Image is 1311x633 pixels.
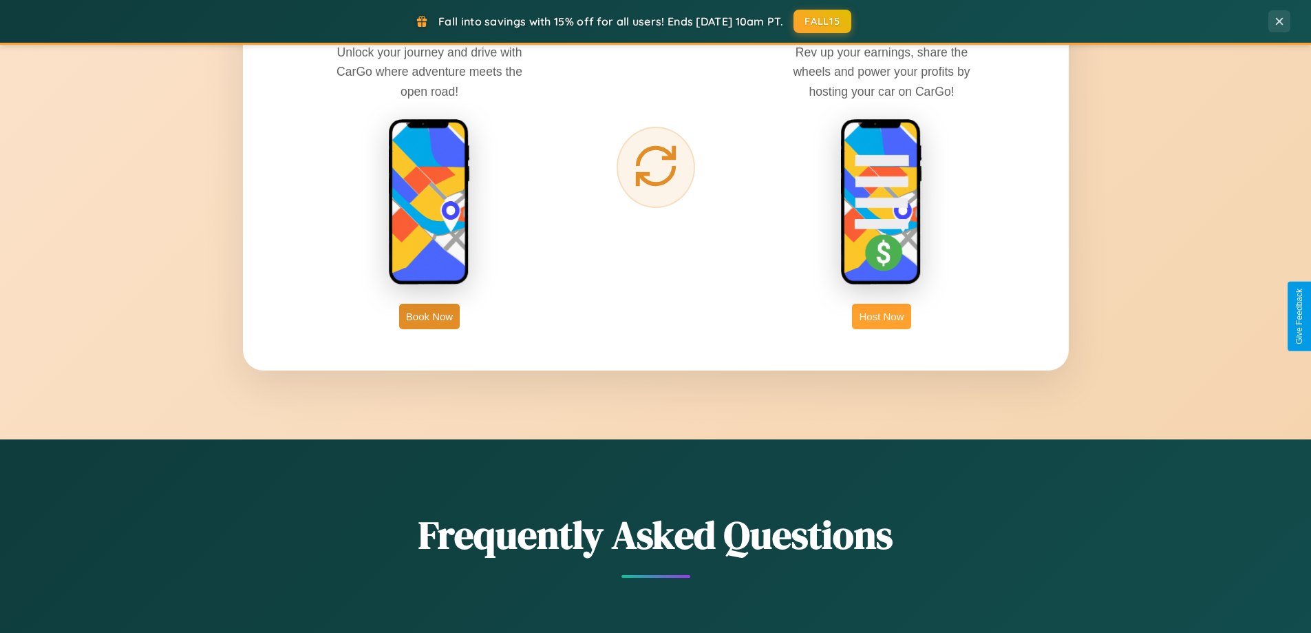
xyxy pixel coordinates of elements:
p: Rev up your earnings, share the wheels and power your profits by hosting your car on CarGo! [778,43,985,101]
span: Fall into savings with 15% off for all users! Ends [DATE] 10am PT. [438,14,783,28]
button: FALL15 [793,10,851,33]
button: Book Now [399,304,460,329]
p: Unlock your journey and drive with CarGo where adventure meets the open road! [326,43,533,101]
button: Host Now [852,304,910,329]
img: host phone [840,118,923,287]
div: Give Feedback [1294,289,1304,344]
h2: Frequently Asked Questions [243,508,1069,561]
img: rent phone [388,118,471,287]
